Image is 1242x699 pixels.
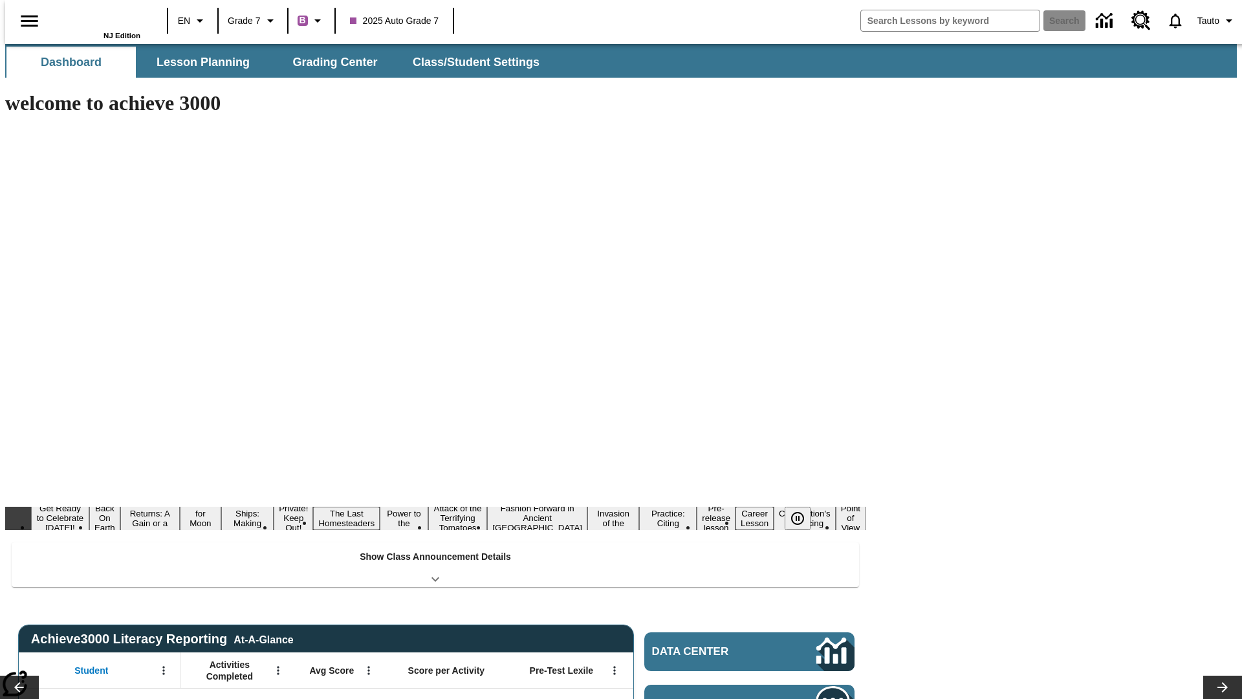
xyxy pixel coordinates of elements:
a: Home [56,6,140,32]
a: Notifications [1159,4,1192,38]
button: Slide 3 Free Returns: A Gain or a Drain? [120,497,180,540]
button: Open Menu [605,661,624,680]
span: Grade 7 [228,14,261,28]
span: NJ Edition [103,32,140,39]
div: Show Class Announcement Details [12,542,859,587]
p: Show Class Announcement Details [360,550,511,564]
button: Slide 15 The Constitution's Balancing Act [774,497,836,540]
span: Grading Center [292,55,377,70]
div: SubNavbar [5,44,1237,78]
button: Dashboard [6,47,136,78]
h1: welcome to achieve 3000 [5,91,866,115]
button: Grading Center [270,47,400,78]
button: Open Menu [154,661,173,680]
button: Open Menu [268,661,288,680]
input: search field [861,10,1040,31]
span: Tauto [1197,14,1219,28]
span: Student [74,665,108,676]
button: Slide 16 Point of View [836,502,866,535]
span: Activities Completed [187,659,272,682]
button: Open side menu [10,2,49,40]
span: Achieve3000 Literacy Reporting [31,632,294,647]
button: Grade: Grade 7, Select a grade [223,9,283,32]
button: Slide 9 Attack of the Terrifying Tomatoes [428,502,487,535]
span: Class/Student Settings [413,55,539,70]
button: Lesson Planning [138,47,268,78]
button: Boost Class color is purple. Change class color [292,9,331,32]
button: Slide 1 Get Ready to Celebrate Juneteenth! [31,502,89,535]
button: Slide 12 Mixed Practice: Citing Evidence [639,497,697,540]
div: Home [56,5,140,39]
span: Dashboard [41,55,102,70]
a: Data Center [1088,3,1124,39]
button: Lesson carousel, Next [1203,676,1242,699]
span: EN [178,14,190,28]
div: At-A-Glance [234,632,293,646]
button: Open Menu [359,661,378,680]
a: Resource Center, Will open in new tab [1124,3,1159,38]
span: Avg Score [309,665,354,676]
div: Pause [785,507,823,530]
button: Slide 13 Pre-release lesson [697,502,735,535]
a: Data Center [644,632,855,671]
button: Slide 6 Private! Keep Out! [274,502,313,535]
span: 2025 Auto Grade 7 [350,14,439,28]
button: Slide 5 Cruise Ships: Making Waves [221,497,274,540]
button: Slide 8 Solar Power to the People [380,497,428,540]
button: Slide 7 The Last Homesteaders [313,507,380,530]
span: Lesson Planning [157,55,250,70]
button: Slide 10 Fashion Forward in Ancient Rome [487,502,587,535]
span: Data Center [652,645,773,658]
button: Slide 14 Career Lesson [735,507,774,530]
div: SubNavbar [5,47,551,78]
button: Slide 4 Time for Moon Rules? [180,497,221,540]
span: Score per Activity [408,665,485,676]
button: Language: EN, Select a language [172,9,213,32]
button: Slide 11 The Invasion of the Free CD [587,497,639,540]
button: Profile/Settings [1192,9,1242,32]
button: Pause [785,507,811,530]
span: B [300,12,306,28]
button: Class/Student Settings [402,47,550,78]
span: Pre-Test Lexile [530,665,594,676]
button: Slide 2 Back On Earth [89,502,120,535]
